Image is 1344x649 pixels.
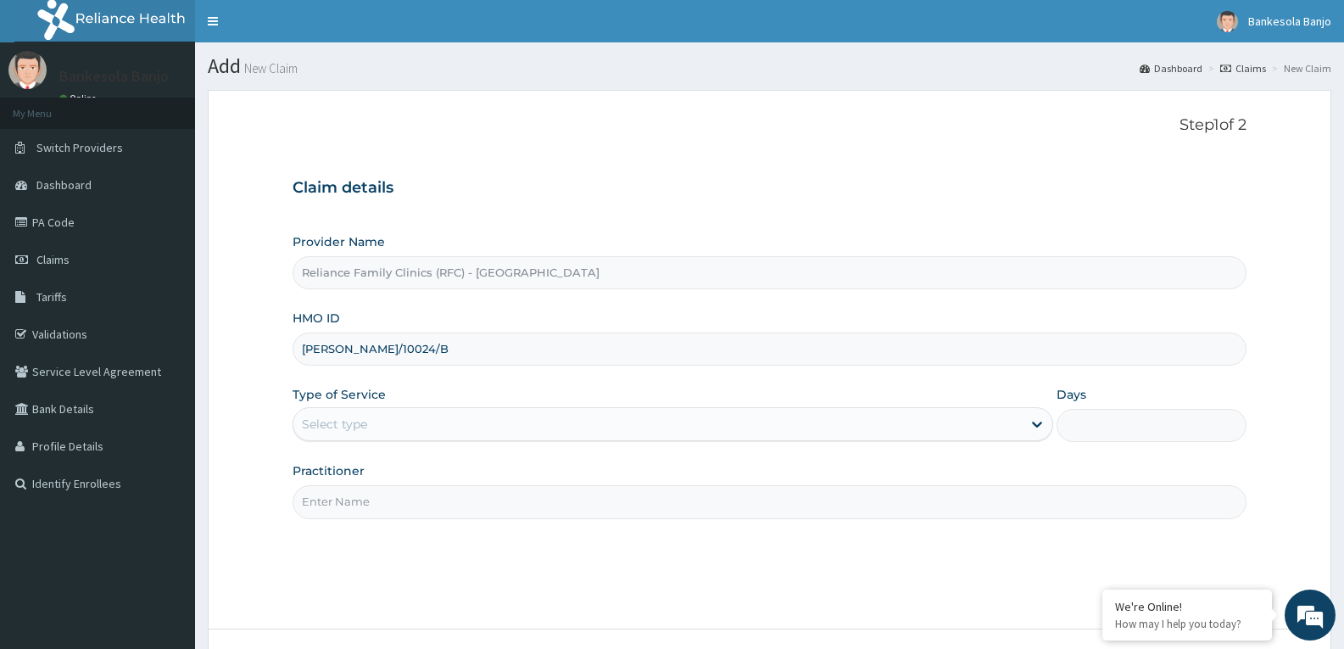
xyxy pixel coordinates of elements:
[1268,61,1331,76] li: New Claim
[1115,617,1259,631] p: How may I help you today?
[293,462,365,479] label: Practitioner
[36,289,67,305] span: Tariffs
[36,140,123,155] span: Switch Providers
[293,116,1246,135] p: Step 1 of 2
[36,177,92,193] span: Dashboard
[1140,61,1202,76] a: Dashboard
[1057,386,1086,403] label: Days
[293,179,1246,198] h3: Claim details
[302,416,367,433] div: Select type
[293,233,385,250] label: Provider Name
[208,55,1331,77] h1: Add
[241,62,298,75] small: New Claim
[8,51,47,89] img: User Image
[1220,61,1266,76] a: Claims
[1248,14,1331,29] span: Bankesola Banjo
[36,252,70,267] span: Claims
[293,333,1246,366] input: Enter HMO ID
[59,92,100,104] a: Online
[293,485,1246,518] input: Enter Name
[59,69,169,84] p: Bankesola Banjo
[293,386,386,403] label: Type of Service
[293,310,340,327] label: HMO ID
[1115,599,1259,614] div: We're Online!
[1217,11,1238,32] img: User Image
